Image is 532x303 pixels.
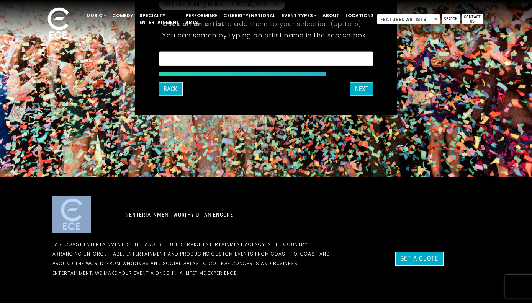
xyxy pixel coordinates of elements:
[39,5,77,42] img: ece_new_logo_whitev2-1.png
[342,9,377,22] a: Locations
[350,82,373,96] button: Next
[83,9,109,22] a: Music
[159,82,182,96] button: Back
[462,14,483,24] a: Contact Us
[125,212,129,218] span: //
[52,239,334,278] p: EastCoast Entertainment is the largest, full-service entertainment agency in the country, arrangi...
[395,252,443,266] a: Get a Quote
[220,9,278,22] a: Celebrity/National
[136,9,182,29] a: Specialty Entertainment
[377,14,440,25] span: Featured Artists
[319,9,342,22] a: About
[52,196,91,233] img: ece_new_logo_whitev2-1.png
[278,9,319,22] a: Event Types
[164,57,368,64] textarea: Search
[442,14,460,24] a: Search
[121,209,339,221] div: Entertainment Worthy of an Encore
[109,9,136,22] a: Comedy
[182,9,220,29] a: Performing Arts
